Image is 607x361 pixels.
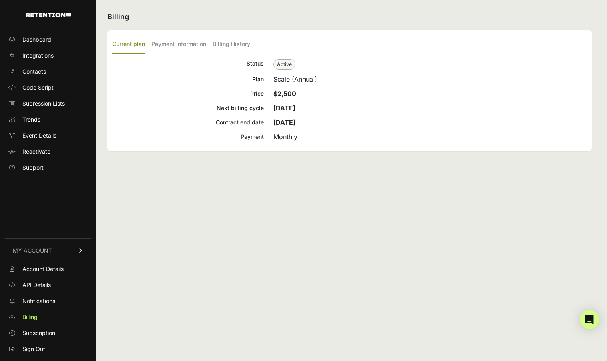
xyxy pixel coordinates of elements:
span: Sign Out [22,345,45,353]
a: Billing [5,311,91,323]
a: Dashboard [5,33,91,46]
span: MY ACCOUNT [13,247,52,255]
label: Payment Information [151,35,206,54]
img: Retention.com [26,13,71,17]
a: Event Details [5,129,91,142]
div: Payment [112,132,264,142]
a: Account Details [5,263,91,275]
strong: [DATE] [273,118,295,126]
a: Code Script [5,81,91,94]
span: Trends [22,116,40,124]
span: Event Details [22,132,56,140]
div: Open Intercom Messenger [580,310,599,329]
span: Subscription [22,329,55,337]
span: Contacts [22,68,46,76]
span: Active [273,59,295,70]
span: Billing [22,313,38,321]
label: Billing History [213,35,250,54]
h2: Billing [107,11,592,22]
span: Integrations [22,52,54,60]
a: Reactivate [5,145,91,158]
a: Integrations [5,49,91,62]
a: MY ACCOUNT [5,238,91,263]
div: Status [112,59,264,70]
a: Subscription [5,327,91,339]
div: Next billing cycle [112,103,264,113]
strong: $2,500 [273,90,296,98]
div: Scale (Annual) [273,74,587,84]
div: Price [112,89,264,98]
a: Notifications [5,295,91,307]
a: Trends [5,113,91,126]
span: API Details [22,281,51,289]
div: Plan [112,74,264,84]
label: Current plan [112,35,145,54]
a: Contacts [5,65,91,78]
span: Account Details [22,265,64,273]
span: Reactivate [22,148,50,156]
a: Sign Out [5,343,91,355]
span: Code Script [22,84,54,92]
strong: [DATE] [273,104,295,112]
span: Notifications [22,297,55,305]
span: Support [22,164,44,172]
div: Monthly [273,132,587,142]
a: Support [5,161,91,174]
a: Supression Lists [5,97,91,110]
span: Supression Lists [22,100,65,108]
a: API Details [5,279,91,291]
span: Dashboard [22,36,51,44]
div: Contract end date [112,118,264,127]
